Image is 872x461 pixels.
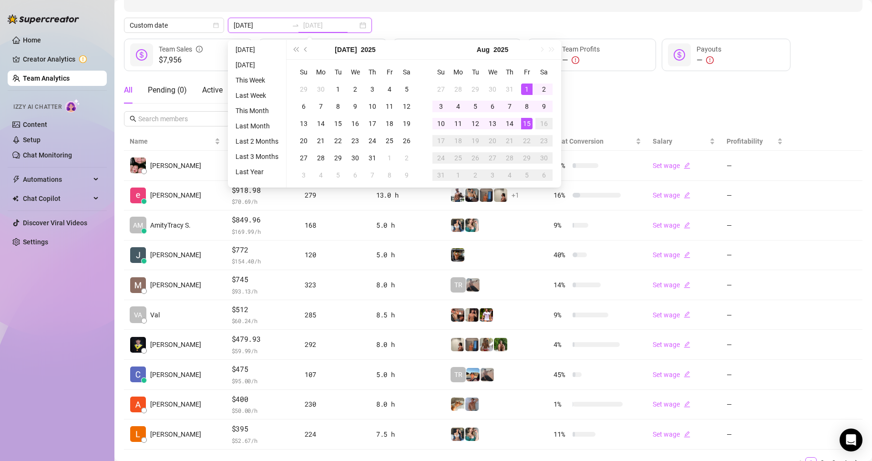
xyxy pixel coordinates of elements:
img: Hector [480,308,493,322]
span: Active [202,85,223,94]
div: 5 [470,101,481,112]
div: 1 [452,169,464,181]
img: Nathaniel [480,338,493,351]
span: Salary [653,137,672,145]
div: 26 [401,135,412,147]
button: Last year (Control + left) [290,40,301,59]
span: Automations [23,172,91,187]
span: swap-right [292,21,299,29]
span: dollar-circle [136,49,147,61]
td: 2025-07-10 [364,98,381,115]
td: 2025-08-19 [467,132,484,149]
a: Set wageedit [653,311,690,319]
td: 2025-08-14 [501,115,518,132]
td: 2025-08-01 [518,81,535,98]
div: Open Intercom Messenger [840,429,862,451]
div: 8 [384,169,395,181]
input: Start date [234,20,288,31]
div: 18 [384,118,395,129]
span: $918.98 [232,185,294,196]
td: 2025-08-06 [484,98,501,115]
img: Regine Ore [130,157,146,173]
td: 2025-07-09 [347,98,364,115]
td: 2025-07-13 [295,115,312,132]
a: Setup [23,136,41,144]
div: 11 [452,118,464,129]
img: Katy [451,428,464,441]
th: Th [364,63,381,81]
div: 2 [538,84,550,95]
td: 2025-08-18 [450,132,467,149]
td: 2025-07-21 [312,132,329,149]
a: Set wageedit [653,162,690,169]
th: Fr [518,63,535,81]
td: 2025-07-30 [484,81,501,98]
span: Payouts [697,45,721,53]
div: 4 [315,169,327,181]
span: search [130,115,136,122]
td: 2025-07-04 [381,81,398,98]
td: 2025-07-17 [364,115,381,132]
div: — [562,54,600,66]
span: $ 70.69 /h [232,197,294,206]
div: 10 [367,101,378,112]
div: 13 [298,118,309,129]
span: calendar [213,22,219,28]
div: 3 [435,101,447,112]
td: 2025-07-18 [381,115,398,132]
img: Zac [451,398,464,411]
span: edit [684,311,690,318]
img: AI Chatter [65,99,80,113]
th: Su [432,63,450,81]
img: Nathaniel [494,338,507,351]
a: Set wageedit [653,430,690,438]
div: 17 [435,135,447,147]
div: 21 [504,135,515,147]
td: 2025-07-08 [329,98,347,115]
div: 20 [487,135,498,147]
div: — [697,54,721,66]
img: Ric John Derell… [130,337,146,353]
td: 2025-07-23 [347,132,364,149]
span: [PERSON_NAME] [150,160,201,171]
td: 2025-08-05 [329,167,347,184]
td: 2025-07-05 [398,81,415,98]
div: 15 [332,118,344,129]
a: Creator Analytics exclamation-circle [23,52,99,67]
td: 2025-08-23 [535,132,553,149]
div: 24 [367,135,378,147]
input: End date [303,20,358,31]
td: 2025-09-03 [484,167,501,184]
th: We [347,63,364,81]
a: Team Analytics [23,74,70,82]
div: 16 [538,118,550,129]
td: 2025-07-12 [398,98,415,115]
div: 30 [349,152,361,164]
img: Katy [451,219,464,232]
a: Set wageedit [653,400,690,408]
span: Izzy AI Chatter [13,103,62,112]
img: LC [466,278,480,292]
div: 26 [470,152,481,164]
div: 12 [470,118,481,129]
td: 2025-07-29 [329,149,347,167]
a: Settings [23,238,48,246]
a: Set wageedit [653,191,690,199]
img: Nathan [451,248,464,262]
td: 2025-07-16 [347,115,364,132]
div: 6 [349,169,361,181]
a: Set wageedit [653,371,690,378]
td: 2025-07-19 [398,115,415,132]
td: 2025-08-04 [312,167,329,184]
div: 6 [487,101,498,112]
div: 19 [401,118,412,129]
div: 6 [298,101,309,112]
td: 2025-07-15 [329,115,347,132]
td: 2025-08-07 [501,98,518,115]
div: Pending ( 0 ) [148,84,187,96]
div: 2 [349,84,361,95]
td: 2025-08-15 [518,115,535,132]
td: 2025-07-30 [347,149,364,167]
td: 2025-08-12 [467,115,484,132]
div: 7 [367,169,378,181]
